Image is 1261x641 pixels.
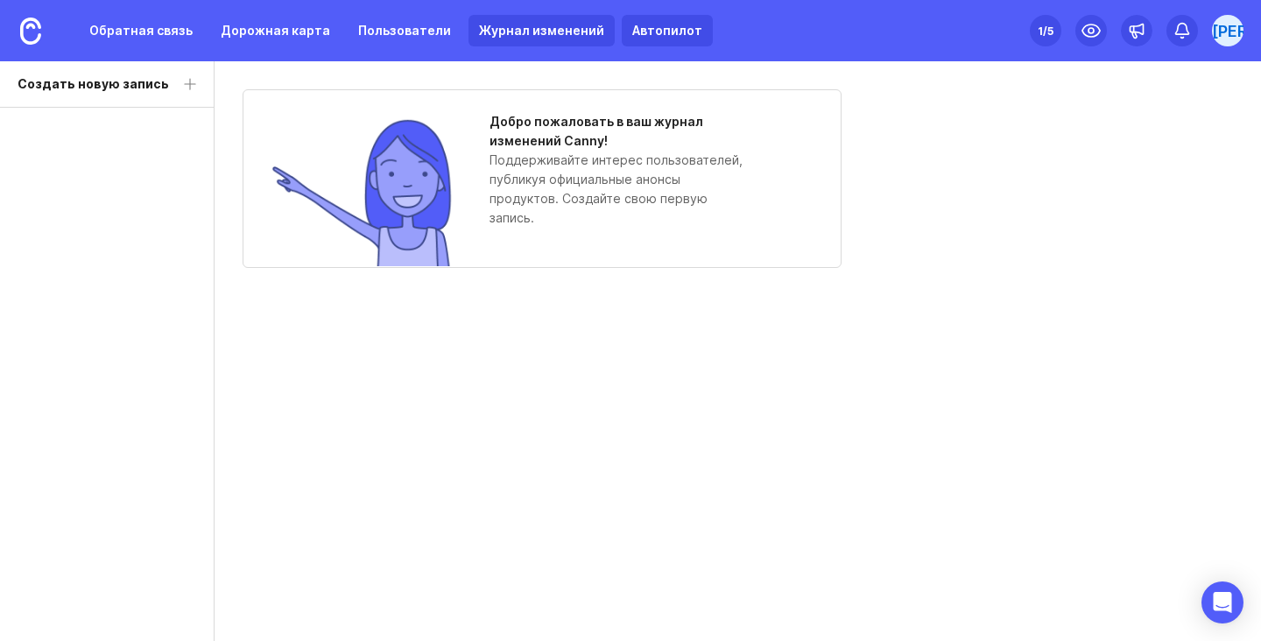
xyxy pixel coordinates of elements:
button: [PERSON_NAME] [1212,15,1243,46]
a: Дорожная карта [210,15,341,46]
a: Журнал изменений [468,15,615,46]
font: Дорожная карта [221,23,330,38]
font: Автопилот [632,23,702,38]
a: Обратная связь [79,15,203,46]
font: Пользователи [358,23,451,38]
img: Умный дом [20,18,41,45]
a: Автопилот [622,15,713,46]
font: /5 [1043,25,1053,38]
font: Создать новую запись [18,76,169,91]
a: Пользователи [348,15,461,46]
img: нет записей [271,117,454,266]
button: 1/5 [1030,15,1061,46]
font: 1 [1038,25,1043,38]
font: Добро пожаловать в ваш журнал изменений Canny! [490,114,703,148]
font: Поддерживайте интерес пользователей, публикуя официальные анонсы продуктов. Создайте свою первую ... [490,152,743,225]
font: Обратная связь [89,23,193,38]
div: Открытый Интерком Мессенджер [1201,581,1243,623]
font: Журнал изменений [479,23,604,38]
